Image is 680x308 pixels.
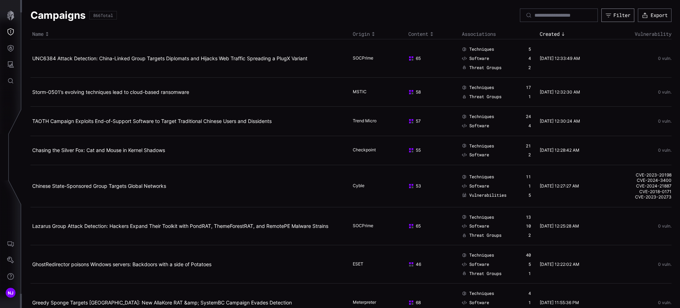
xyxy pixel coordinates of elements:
[462,56,489,61] a: Software
[462,123,489,129] a: Software
[408,300,453,306] div: 68
[540,89,580,95] time: [DATE] 12:32:30 AM
[8,289,14,297] span: NJ
[469,252,494,258] span: Techniques
[408,56,453,61] div: 65
[606,262,671,267] div: 0 vuln.
[32,223,328,229] a: Lazarus Group Attack Detection: Hackers Expand Their Toolkit with PondRAT, ThemeForestRAT, and Re...
[462,233,501,238] a: Threat Groups
[540,31,603,37] div: Toggle sort direction
[462,65,501,71] a: Threat Groups
[32,183,166,189] a: Chinese State-Sponsored Group Targets Global Networks
[408,262,453,267] div: 46
[32,89,189,95] a: Storm-0501’s evolving techniques lead to cloud-based ransomware
[462,94,501,100] a: Threat Groups
[462,271,501,276] a: Threat Groups
[353,147,388,153] div: Checkpoint
[469,223,489,229] span: Software
[462,183,489,189] a: Software
[408,89,453,95] div: 58
[469,271,501,276] span: Threat Groups
[526,214,531,220] div: 13
[606,183,671,189] a: CVE-2024-21887
[469,174,494,180] span: Techniques
[353,223,388,229] div: SOCPrime
[605,29,671,39] th: Vulnerability
[528,123,531,129] div: 4
[528,65,531,71] div: 2
[408,147,453,153] div: 55
[353,31,405,37] div: Toggle sort direction
[93,13,113,17] div: 866 Total
[408,118,453,124] div: 57
[613,12,630,18] div: Filter
[353,299,388,306] div: Meterpreter
[469,192,506,198] span: Vulnerabilities
[540,147,579,153] time: [DATE] 12:28:42 AM
[462,143,494,149] a: Techniques
[540,223,579,229] time: [DATE] 12:25:28 AM
[469,300,489,306] span: Software
[469,143,494,149] span: Techniques
[528,46,531,52] div: 5
[606,119,671,124] div: 0 vuln.
[32,55,307,61] a: UNC6384 Attack Detection: China-Linked Group Targets Diplomats and Hijacks Web Traffic Spreading ...
[528,262,531,267] div: 5
[469,65,501,71] span: Threat Groups
[469,214,494,220] span: Techniques
[469,152,489,158] span: Software
[462,252,494,258] a: Techniques
[462,214,494,220] a: Techniques
[32,31,349,37] div: Toggle sort direction
[469,46,494,52] span: Techniques
[606,178,671,183] a: CVE-2024-3400
[528,271,531,276] div: 1
[606,148,671,153] div: 0 vuln.
[462,174,494,180] a: Techniques
[469,183,489,189] span: Software
[606,224,671,229] div: 0 vuln.
[528,56,531,61] div: 4
[353,55,388,62] div: SOCPrime
[462,262,489,267] a: Software
[526,143,531,149] div: 21
[462,192,506,198] a: Vulnerabilities
[606,189,671,195] a: CVE-2018-0171
[601,9,634,22] button: Filter
[32,118,272,124] a: TAOTH Campaign Exploits End-of-Support Software to Target Traditional Chinese Users and Dissidents
[408,31,458,37] div: Toggle sort direction
[528,152,531,158] div: 2
[462,152,489,158] a: Software
[528,183,531,189] div: 1
[32,261,211,267] a: GhostRedirector poisons Windows servers: Backdoors with a side of Potatoes
[469,94,501,100] span: Threat Groups
[540,183,579,189] time: [DATE] 12:27:27 AM
[528,94,531,100] div: 1
[462,114,494,119] a: Techniques
[540,118,580,124] time: [DATE] 12:30:24 AM
[606,194,671,200] a: CVE-2023-20273
[526,252,531,258] div: 40
[462,223,489,229] a: Software
[469,114,494,119] span: Techniques
[528,300,531,306] div: 1
[32,299,292,306] a: Greedy Sponge Targets [GEOGRAPHIC_DATA]: New AllaKore RAT &amp; SystemBC Campaign Evades Detection
[606,90,671,95] div: 0 vuln.
[460,29,538,39] th: Associations
[540,300,579,305] time: [DATE] 11:55:36 PM
[469,85,494,90] span: Techniques
[469,123,489,129] span: Software
[408,223,453,229] div: 65
[526,85,531,90] div: 17
[469,291,494,296] span: Techniques
[353,118,388,124] div: Trend Micro
[469,56,489,61] span: Software
[528,233,531,238] div: 2
[462,85,494,90] a: Techniques
[32,147,165,153] a: Chasing the Silver Fox: Cat and Mouse in Kernel Shadows
[469,233,501,238] span: Threat Groups
[462,46,494,52] a: Techniques
[469,262,489,267] span: Software
[353,183,388,189] div: Cyble
[526,114,531,119] div: 24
